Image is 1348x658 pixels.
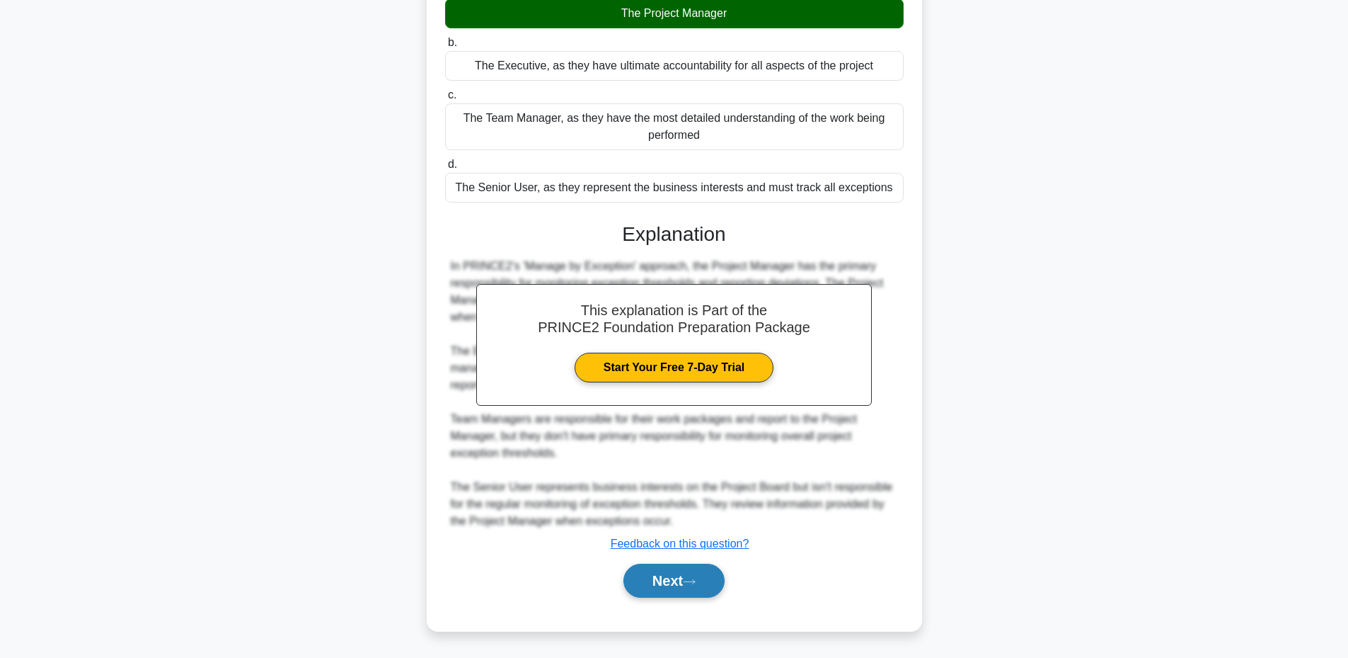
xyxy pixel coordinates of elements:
[445,51,904,81] div: The Executive, as they have ultimate accountability for all aspects of the project
[445,103,904,150] div: The Team Manager, as they have the most detailed understanding of the work being performed
[448,158,457,170] span: d.
[611,538,749,550] a: Feedback on this question?
[448,36,457,48] span: b.
[445,173,904,203] div: The Senior User, as they represent the business interests and must track all exceptions
[575,353,773,382] a: Start Your Free 7-Day Trial
[451,258,898,530] div: In PRINCE2's 'Manage by Exception' approach, the Project Manager has the primary responsibility f...
[454,222,895,246] h3: Explanation
[623,564,725,598] button: Next
[448,89,456,101] span: c.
